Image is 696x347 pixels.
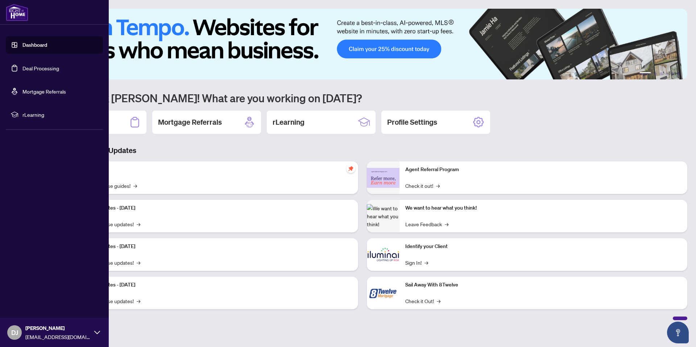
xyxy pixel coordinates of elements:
span: rLearning [22,111,98,119]
span: → [445,220,448,228]
h2: Profile Settings [387,117,437,127]
p: Identify your Client [405,243,681,251]
h2: rLearning [273,117,304,127]
a: Mortgage Referrals [22,88,66,95]
span: [PERSON_NAME] [25,324,91,332]
img: Identify your Client [367,238,399,271]
button: Open asap [667,322,689,343]
p: We want to hear what you think! [405,204,681,212]
a: Check it Out!→ [405,297,440,305]
p: Platform Updates - [DATE] [76,243,352,251]
button: 1 [639,72,651,75]
a: Sign In!→ [405,259,428,267]
h1: Welcome back [PERSON_NAME]! What are you working on [DATE]? [38,91,687,105]
span: pushpin [347,164,355,173]
img: We want to hear what you think! [367,204,399,228]
img: Agent Referral Program [367,168,399,188]
a: Dashboard [22,42,47,48]
span: DJ [11,327,18,338]
img: Sail Away With 8Twelve [367,277,399,309]
button: 5 [671,72,674,75]
img: logo [6,4,28,21]
a: Deal Processing [22,65,59,71]
span: → [424,259,428,267]
span: → [437,297,440,305]
img: Slide 0 [38,9,687,79]
button: 6 [677,72,680,75]
span: → [137,259,140,267]
span: [EMAIL_ADDRESS][DOMAIN_NAME] [25,333,91,341]
a: Check it out!→ [405,182,440,190]
span: → [137,297,140,305]
button: 2 [654,72,657,75]
button: 3 [660,72,663,75]
span: → [436,182,440,190]
a: Leave Feedback→ [405,220,448,228]
p: Sail Away With 8Twelve [405,281,681,289]
p: Platform Updates - [DATE] [76,204,352,212]
span: → [137,220,140,228]
p: Platform Updates - [DATE] [76,281,352,289]
h3: Brokerage & Industry Updates [38,145,687,156]
h2: Mortgage Referrals [158,117,222,127]
button: 4 [666,72,668,75]
span: → [133,182,137,190]
p: Agent Referral Program [405,166,681,174]
p: Self-Help [76,166,352,174]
